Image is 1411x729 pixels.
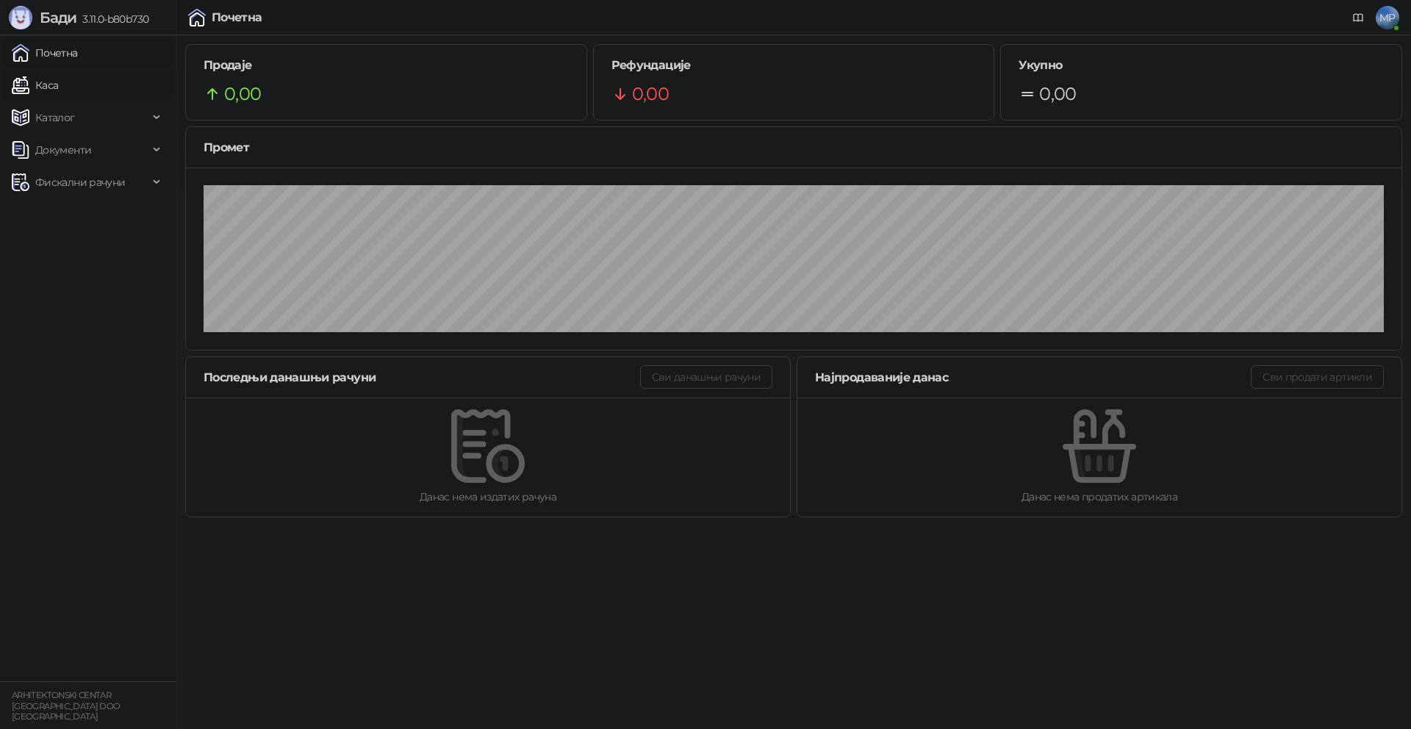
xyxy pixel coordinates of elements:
[815,368,1251,387] div: Најпродаваније данас
[1039,80,1076,108] span: 0,00
[204,368,640,387] div: Последњи данашњи рачуни
[611,57,977,74] h5: Рефундације
[12,38,78,68] a: Почетна
[212,12,262,24] div: Почетна
[35,103,75,132] span: Каталог
[224,80,261,108] span: 0,00
[204,57,569,74] h5: Продаје
[35,135,91,165] span: Документи
[76,12,148,26] span: 3.11.0-b80b730
[40,9,76,26] span: Бади
[1376,6,1399,29] span: MP
[632,80,669,108] span: 0,00
[12,690,121,722] small: ARHITEKTONSKI CENTAR [GEOGRAPHIC_DATA] DOO [GEOGRAPHIC_DATA]
[821,489,1378,505] div: Данас нема продатих артикала
[12,71,58,100] a: Каса
[1019,57,1384,74] h5: Укупно
[1346,6,1370,29] a: Документација
[9,6,32,29] img: Logo
[209,489,766,505] div: Данас нема издатих рачуна
[204,138,1384,157] div: Промет
[1251,365,1384,389] button: Сви продати артикли
[35,168,125,197] span: Фискални рачуни
[640,365,772,389] button: Сви данашњи рачуни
